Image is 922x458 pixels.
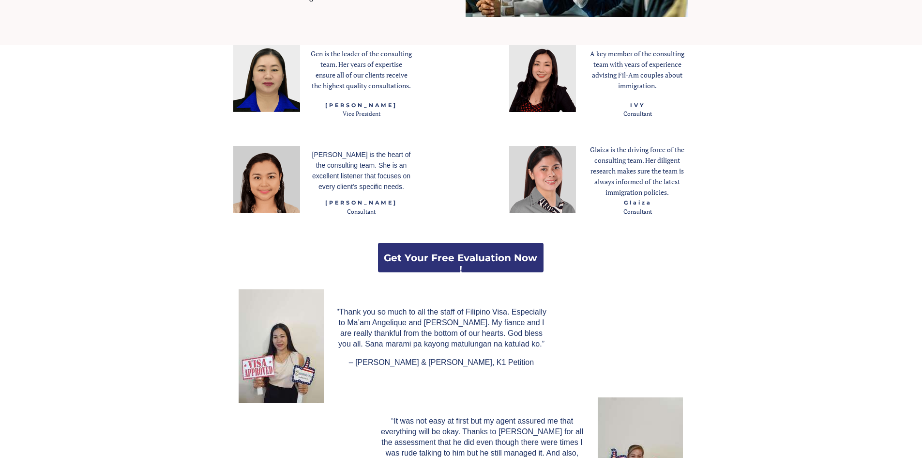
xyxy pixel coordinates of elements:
[336,308,546,348] span: "Thank you so much to all the staff of Filipino Visa. Especially to Ma’am Angelique and [PERSON_N...
[590,49,684,90] span: A key member of the consulting team with years of experience advising Fil-Am couples about immigr...
[623,110,652,117] span: Consultant
[630,102,645,109] span: IVY
[349,358,534,366] span: – [PERSON_NAME] & [PERSON_NAME], K1 Petition
[325,102,397,109] span: [PERSON_NAME]
[590,145,684,197] span: Glaiza is the driving force of the consulting team. Her diligent research makes sure the team is ...
[347,208,376,215] span: Consultant
[624,199,652,206] span: Glaiza
[311,49,412,90] span: Gen is the leader of the consulting team. Her years of expertise ensure all of our clients receiv...
[378,243,544,272] a: Get Your Free Evaluation Now !
[311,149,412,192] p: [PERSON_NAME] is the heart of the consulting team. She is an excellent listener that focuses on e...
[384,252,537,275] strong: Get Your Free Evaluation Now !
[325,199,397,206] span: [PERSON_NAME]
[623,208,652,215] span: Consultant
[343,110,380,117] span: Vice President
